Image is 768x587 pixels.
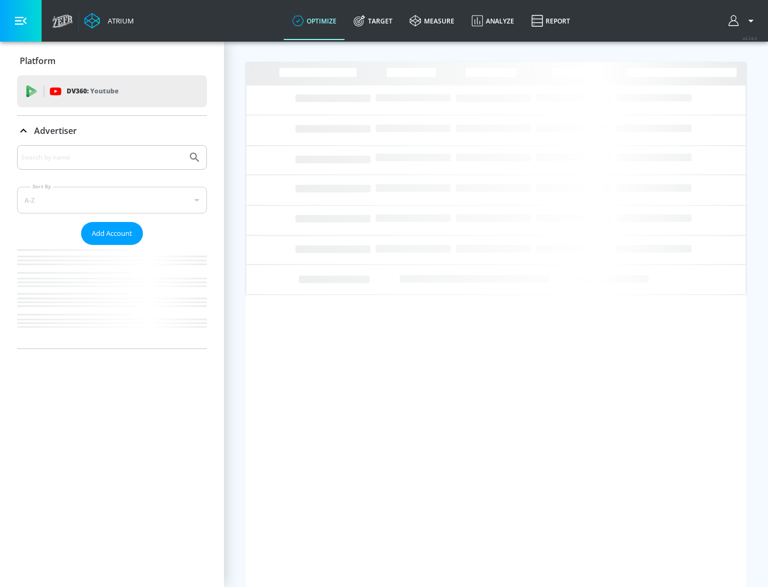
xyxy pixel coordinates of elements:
div: Advertiser [17,145,207,348]
a: Report [523,2,579,40]
div: A-Z [17,187,207,213]
input: Search by name [21,150,183,164]
p: Platform [20,55,55,67]
div: Advertiser [17,116,207,146]
div: DV360: Youtube [17,75,207,107]
a: Target [345,2,401,40]
div: Platform [17,46,207,76]
nav: list of Advertiser [17,245,207,348]
button: Add Account [81,222,143,245]
a: Atrium [84,13,134,29]
a: optimize [284,2,345,40]
a: measure [401,2,463,40]
p: Advertiser [34,125,77,137]
div: Atrium [103,16,134,26]
span: Add Account [92,227,132,240]
p: DV360: [67,85,118,97]
p: Youtube [90,85,118,97]
label: Sort By [30,183,53,190]
a: Analyze [463,2,523,40]
span: v 4.24.0 [742,35,757,41]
